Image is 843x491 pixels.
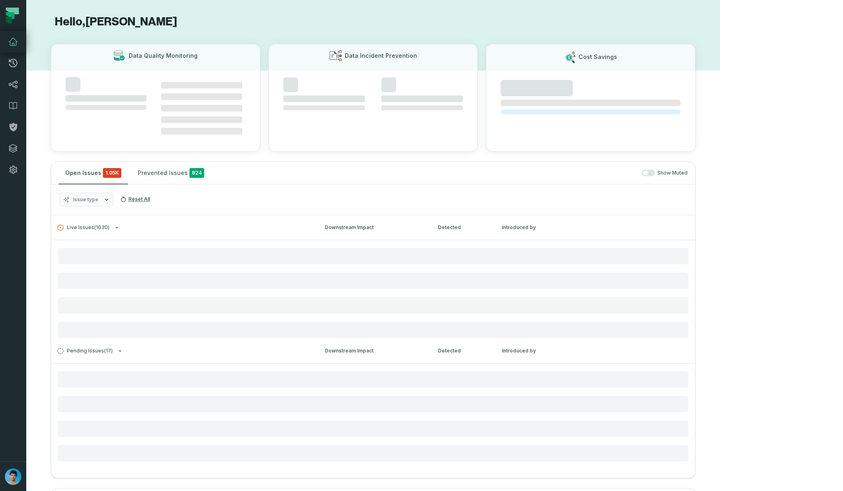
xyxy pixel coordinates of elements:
[502,347,576,355] div: Introduced by
[345,52,417,60] h3: Data Incident Prevention
[325,347,423,355] div: Downstream Impact
[579,53,617,61] h3: Cost Savings
[51,240,695,338] div: Live Issues(1030)
[57,225,109,231] span: Live Issues ( 1030 )
[189,168,204,178] span: 824
[486,44,695,152] button: Cost Savings
[129,52,198,60] h3: Data Quality Monitoring
[5,468,21,485] img: avatar of Omri Ildis
[131,162,211,184] button: Prevented Issues
[57,348,113,354] span: Pending Issues ( 17 )
[214,170,688,177] div: Show Muted
[51,363,695,461] div: Pending Issues(17)
[438,347,487,355] div: Detected
[51,15,695,29] h1: Hello, [PERSON_NAME]
[51,44,260,152] button: Data Quality Monitoring
[59,193,114,207] button: Issue type
[73,196,98,203] span: Issue type
[269,44,478,152] button: Data Incident Prevention
[325,224,423,231] div: Downstream Impact
[438,224,487,231] div: Detected
[103,168,121,178] span: critical issues and errors combined
[502,224,576,231] div: Introduced by
[57,348,310,354] button: Pending Issues(17)
[57,225,310,231] button: Live Issues(1030)
[59,162,128,184] button: Open Issues
[117,193,153,206] button: Reset All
